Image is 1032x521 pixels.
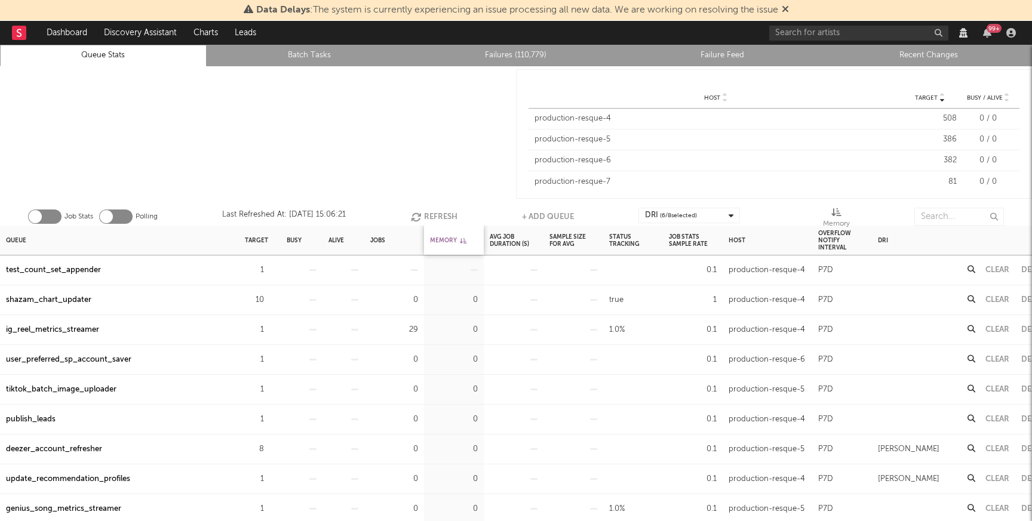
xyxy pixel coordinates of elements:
input: Search... [914,208,1004,226]
button: Clear [985,296,1009,304]
div: 0 [370,472,418,486]
div: production-resque-5 [729,502,804,516]
div: [PERSON_NAME] [878,442,939,457]
div: 0 [370,293,418,307]
a: test_count_set_appender [6,263,101,278]
div: 1 [245,323,264,337]
div: production-resque-6 [535,155,897,167]
a: publish_leads [6,412,56,427]
span: : The system is currently experiencing an issue processing all new data. We are working on resolv... [256,5,778,15]
span: Busy / Alive [967,94,1003,101]
div: 0 [370,353,418,367]
div: 0.1 [669,263,717,278]
div: production-resque-4 [729,323,805,337]
label: Job Stats [64,209,93,224]
div: 1 [669,293,717,307]
button: Clear [985,266,1009,274]
div: DRI [878,227,888,253]
div: 0 [430,293,478,307]
div: Avg Job Duration (s) [490,227,537,253]
div: Last Refreshed At: [DATE] 15:06:21 [222,208,346,226]
button: Clear [985,505,1009,513]
div: true [609,293,623,307]
div: 0 [430,383,478,397]
div: 0.1 [669,412,717,427]
span: Target [915,94,938,101]
button: + Add Queue [522,208,574,226]
div: 10 [245,293,264,307]
div: 0.1 [669,383,717,397]
a: ig_reel_metrics_streamer [6,323,99,337]
a: Discovery Assistant [96,21,185,45]
div: production-resque-4 [729,472,805,486]
div: P7D [818,353,833,367]
a: user_preferred_sp_account_saver [6,353,131,367]
div: P7D [818,383,833,397]
a: tiktok_batch_image_uploader [6,383,116,397]
button: Refresh [411,208,457,226]
div: production-resque-4 [729,293,805,307]
a: Batch Tasks [213,48,407,63]
div: 1 [245,263,264,278]
div: 0 / 0 [963,155,1013,167]
a: Leads [226,21,265,45]
div: Memory [430,227,466,253]
div: production-resque-5 [729,383,804,397]
div: DRI [645,208,697,223]
button: Clear [985,356,1009,363]
div: Overflow Notify Interval [818,227,866,253]
div: Memory [823,208,850,230]
span: Host [704,94,720,101]
div: 382 [903,155,957,167]
div: 1 [245,472,264,486]
div: 8 [245,442,264,457]
div: 1 [245,383,264,397]
div: 0 [430,472,478,486]
a: genius_song_metrics_streamer [6,502,121,516]
div: Jobs [370,227,385,253]
div: Queue [6,227,26,253]
div: P7D [818,323,833,337]
div: 0 [370,383,418,397]
div: 0 / 0 [963,176,1013,188]
label: Polling [136,209,158,224]
div: P7D [818,412,833,427]
div: 0.1 [669,323,717,337]
div: production-resque-7 [535,176,897,188]
a: Charts [185,21,226,45]
div: Alive [328,227,344,253]
div: 0 [370,412,418,427]
a: Queue Stats [7,48,200,63]
div: production-resque-5 [535,134,897,146]
button: Clear [985,415,1009,423]
div: [PERSON_NAME] [878,472,939,486]
span: Dismiss [782,5,789,15]
a: Failures (110,779) [419,48,613,63]
div: 0 [370,442,418,457]
span: Data Delays [256,5,310,15]
div: 0 [430,502,478,516]
div: P7D [818,293,833,307]
div: 99 + [987,24,1002,33]
a: Dashboard [38,21,96,45]
div: production-resque-4 [729,412,805,427]
div: 0 [370,502,418,516]
button: Clear [985,326,1009,334]
div: production-resque-4 [535,113,897,125]
div: P7D [818,472,833,486]
div: 1 [245,412,264,427]
div: P7D [818,502,833,516]
button: 99+ [983,28,991,38]
a: deezer_account_refresher [6,442,102,457]
div: 0.1 [669,502,717,516]
div: 0 [430,323,478,337]
div: Job Stats Sample Rate [669,227,717,253]
div: 0 [430,442,478,457]
div: 29 [370,323,418,337]
div: 0 / 0 [963,113,1013,125]
div: production-resque-5 [729,442,804,457]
